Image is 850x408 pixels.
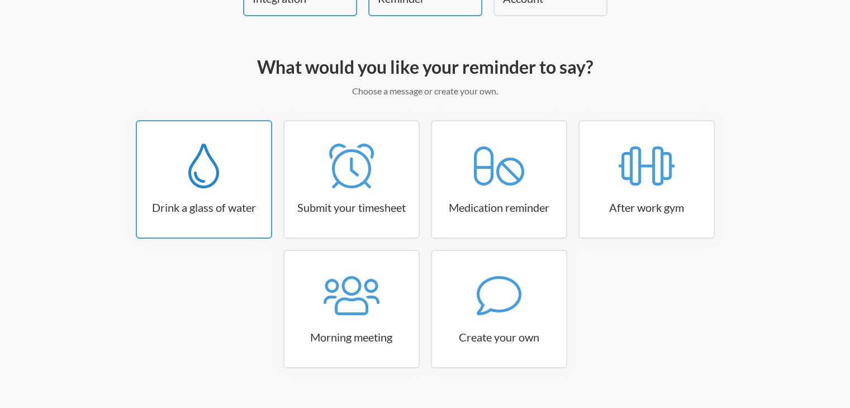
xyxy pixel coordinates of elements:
[101,55,749,79] h2: What would you like your reminder to say?
[284,200,419,215] h3: Submit your timesheet
[580,200,714,215] h3: After work gym
[432,329,566,345] h3: Create your own
[284,329,419,345] h3: Morning meeting
[101,84,749,98] p: Choose a message or create your own.
[432,200,566,215] h3: Medication reminder
[137,200,271,215] h3: Drink a glass of water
